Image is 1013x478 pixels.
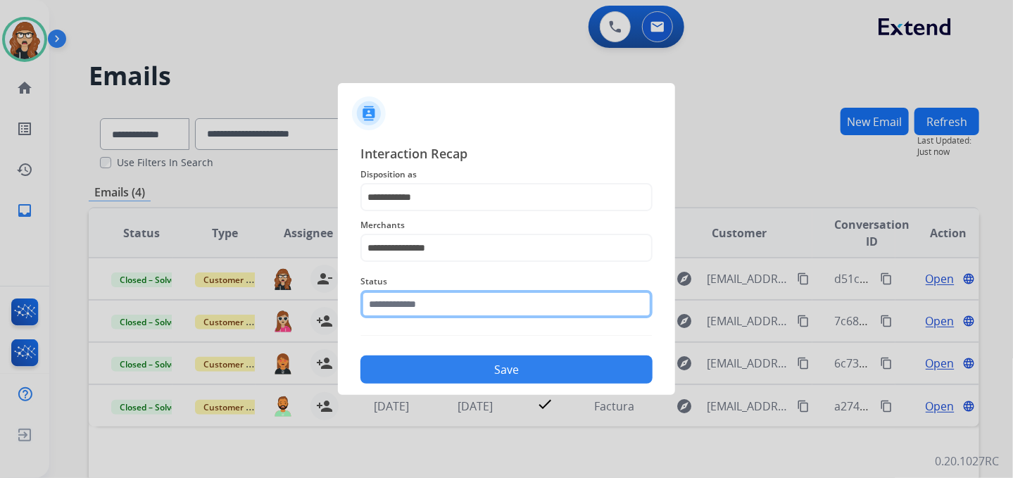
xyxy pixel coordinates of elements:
img: contact-recap-line.svg [360,335,653,336]
img: contactIcon [352,96,386,130]
button: Save [360,356,653,384]
span: Disposition as [360,166,653,183]
span: Merchants [360,217,653,234]
span: Status [360,273,653,290]
p: 0.20.1027RC [935,453,999,470]
span: Interaction Recap [360,144,653,166]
